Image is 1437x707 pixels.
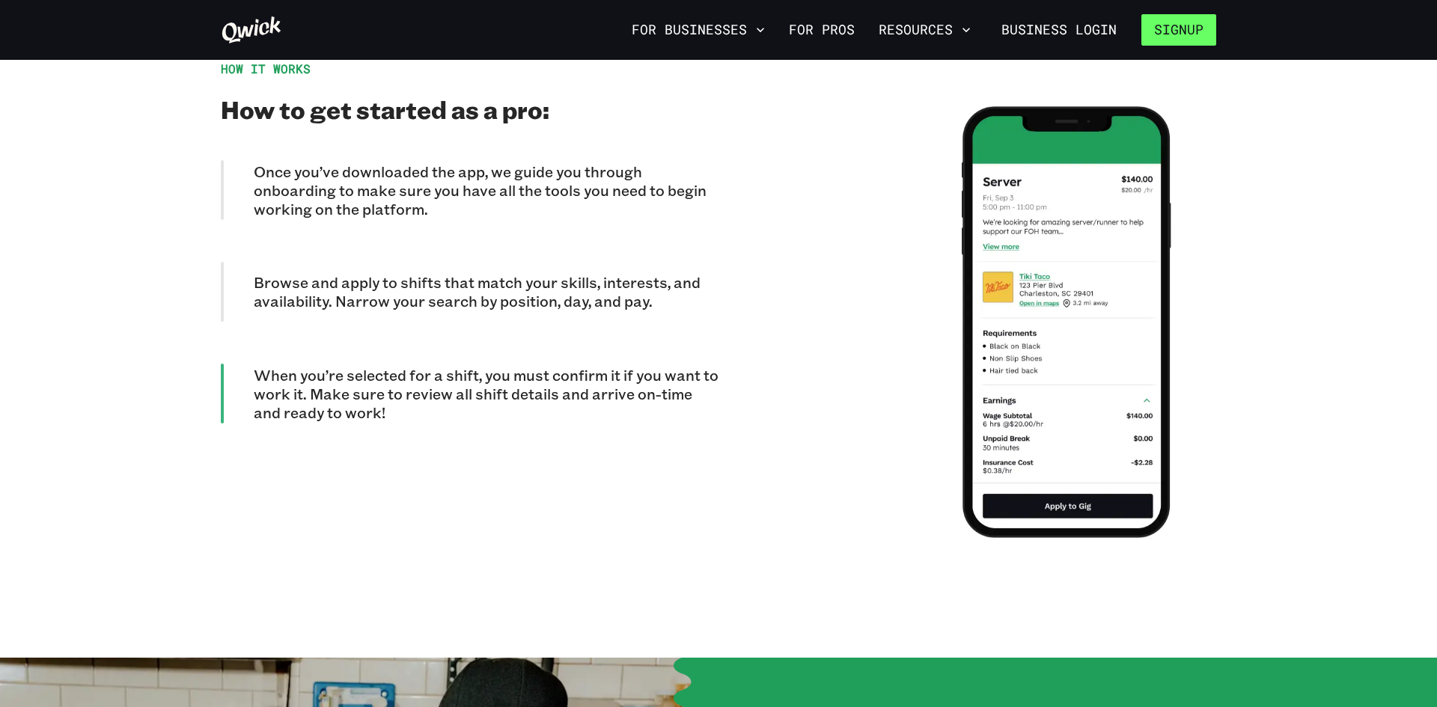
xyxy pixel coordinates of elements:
[626,17,771,43] button: For Businesses
[221,61,718,76] div: HOW IT WORKS
[221,94,718,124] h2: How to get started as a pro:
[221,364,718,423] div: When you’re selected for a shift, you must confirm it if you want to work it. Make sure to review...
[873,17,977,43] button: Resources
[254,366,718,422] p: When you’re selected for a shift, you must confirm it if you want to work it. Make sure to review...
[221,262,718,322] div: Browse and apply to shifts that match your skills, interests, and availability. Narrow your searc...
[962,106,1171,538] img: Step 3: Apply to Gig
[254,162,718,218] p: Once you’ve downloaded the app, we guide you through onboarding to make sure you have all the too...
[254,273,718,310] p: Browse and apply to shifts that match your skills, interests, and availability. Narrow your searc...
[221,160,718,220] div: Once you’ve downloaded the app, we guide you through onboarding to make sure you have all the too...
[783,17,861,43] a: For Pros
[989,14,1129,46] a: Business Login
[1141,14,1216,46] button: Signup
